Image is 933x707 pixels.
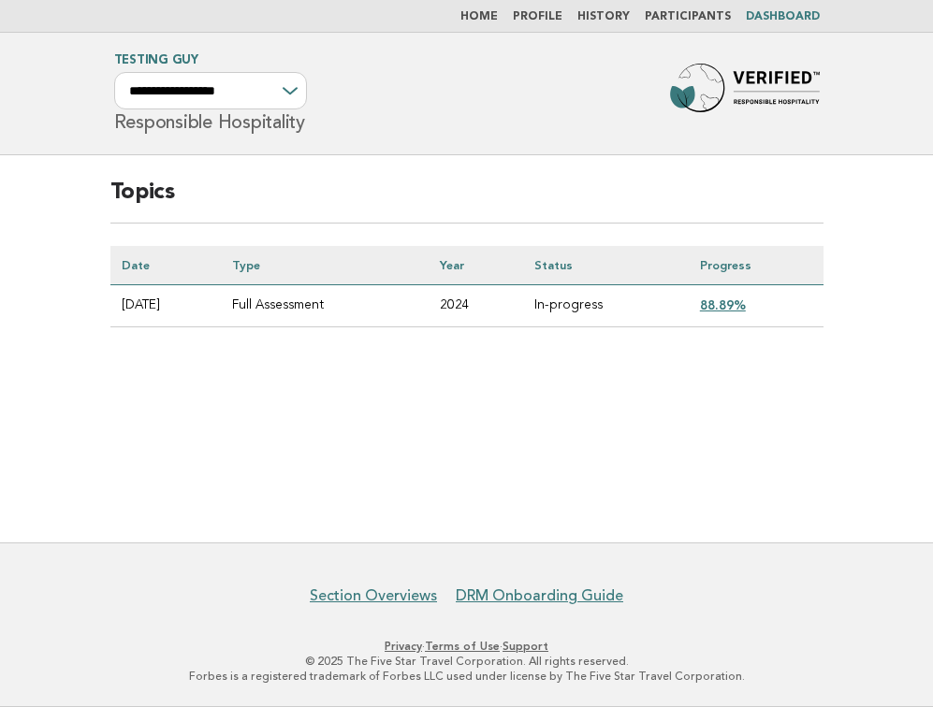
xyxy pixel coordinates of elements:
[221,284,429,326] td: Full Assessment
[425,640,500,653] a: Terms of Use
[670,64,820,123] img: Forbes Travel Guide
[26,654,907,669] p: © 2025 The Five Star Travel Corporation. All rights reserved.
[503,640,548,653] a: Support
[26,639,907,654] p: · ·
[645,11,731,22] a: Participants
[746,11,820,22] a: Dashboard
[110,246,221,285] th: Date
[460,11,498,22] a: Home
[110,178,824,224] h2: Topics
[523,246,688,285] th: Status
[385,640,422,653] a: Privacy
[513,11,562,22] a: Profile
[221,246,429,285] th: Type
[114,55,307,132] h1: Responsible Hospitality
[456,586,623,605] a: DRM Onboarding Guide
[523,284,688,326] td: In-progress
[114,54,198,66] a: Testing Guy
[110,284,221,326] td: [DATE]
[429,284,524,326] td: 2024
[577,11,630,22] a: History
[310,586,437,605] a: Section Overviews
[689,246,824,285] th: Progress
[429,246,524,285] th: Year
[26,669,907,684] p: Forbes is a registered trademark of Forbes LLC used under license by The Five Star Travel Corpora...
[700,297,746,312] a: 88.89%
